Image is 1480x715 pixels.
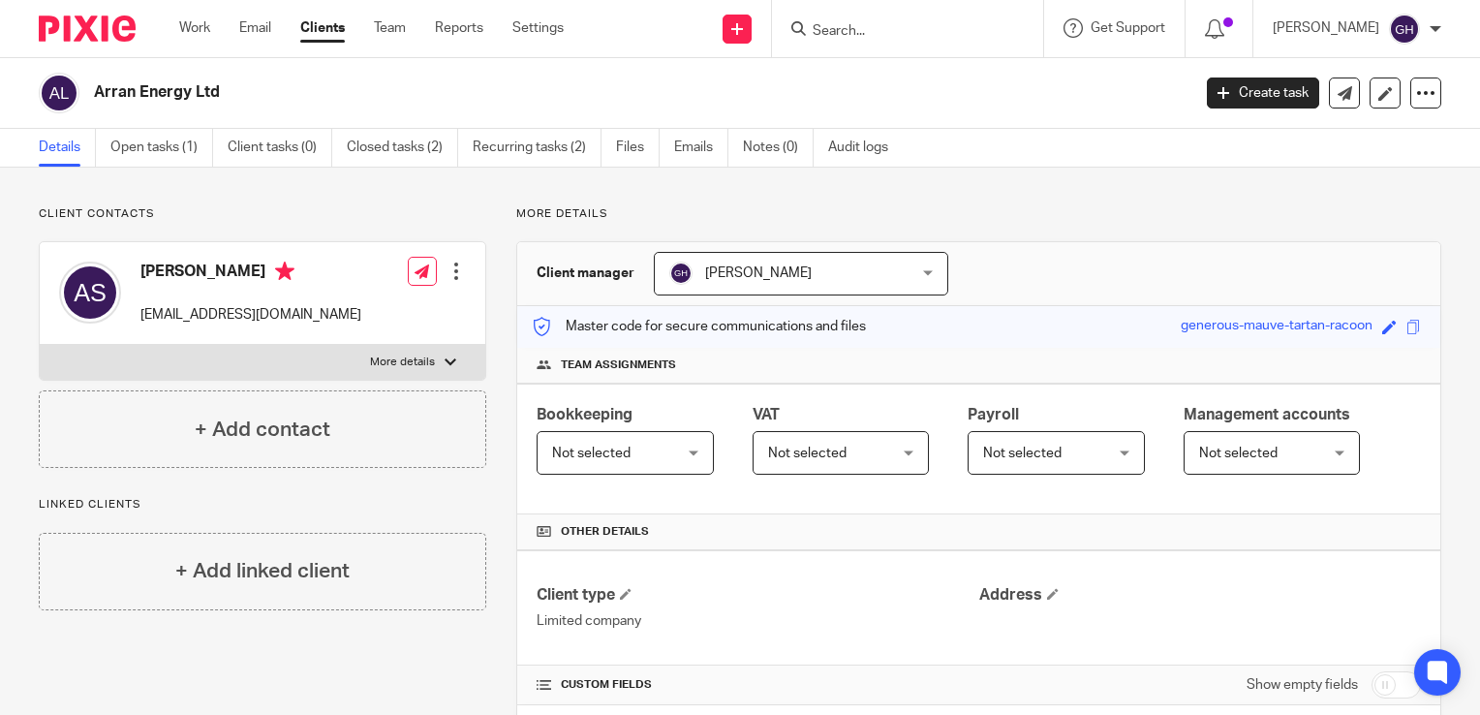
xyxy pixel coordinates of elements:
a: Work [179,18,210,38]
h4: + Add contact [195,415,330,445]
a: Email [239,18,271,38]
a: Recurring tasks (2) [473,129,601,167]
a: Reports [435,18,483,38]
a: Emails [674,129,728,167]
a: Notes (0) [743,129,814,167]
h4: + Add linked client [175,556,350,586]
a: Files [616,129,660,167]
a: Clients [300,18,345,38]
p: Limited company [537,611,978,631]
a: Details [39,129,96,167]
span: Get Support [1091,21,1165,35]
span: VAT [753,407,780,422]
div: generous-mauve-tartan-racoon [1181,316,1372,338]
h4: [PERSON_NAME] [140,262,361,286]
a: Create task [1207,78,1319,109]
img: svg%3E [669,262,693,285]
span: Not selected [983,447,1062,460]
p: [PERSON_NAME] [1273,18,1379,38]
label: Show empty fields [1247,675,1358,695]
a: Audit logs [828,129,903,167]
span: [PERSON_NAME] [705,266,812,280]
h3: Client manager [537,264,634,283]
i: Primary [275,262,294,281]
img: svg%3E [39,73,79,113]
span: Management accounts [1184,407,1350,422]
input: Search [811,23,985,41]
h4: Address [979,585,1421,606]
a: Team [374,18,406,38]
p: Master code for secure communications and files [532,317,866,336]
a: Closed tasks (2) [347,129,458,167]
img: svg%3E [59,262,121,324]
span: Not selected [768,447,847,460]
p: [EMAIL_ADDRESS][DOMAIN_NAME] [140,305,361,325]
img: svg%3E [1389,14,1420,45]
p: More details [370,355,435,370]
h4: Client type [537,585,978,606]
h4: CUSTOM FIELDS [537,677,978,693]
span: Payroll [968,407,1019,422]
a: Client tasks (0) [228,129,332,167]
a: Open tasks (1) [110,129,213,167]
span: Bookkeeping [537,407,632,422]
span: Not selected [1199,447,1278,460]
img: Pixie [39,16,136,42]
span: Team assignments [561,357,676,373]
p: Client contacts [39,206,486,222]
a: Settings [512,18,564,38]
span: Not selected [552,447,631,460]
p: Linked clients [39,497,486,513]
p: More details [516,206,1441,222]
h2: Arran Energy Ltd [94,82,961,103]
span: Other details [561,524,649,540]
